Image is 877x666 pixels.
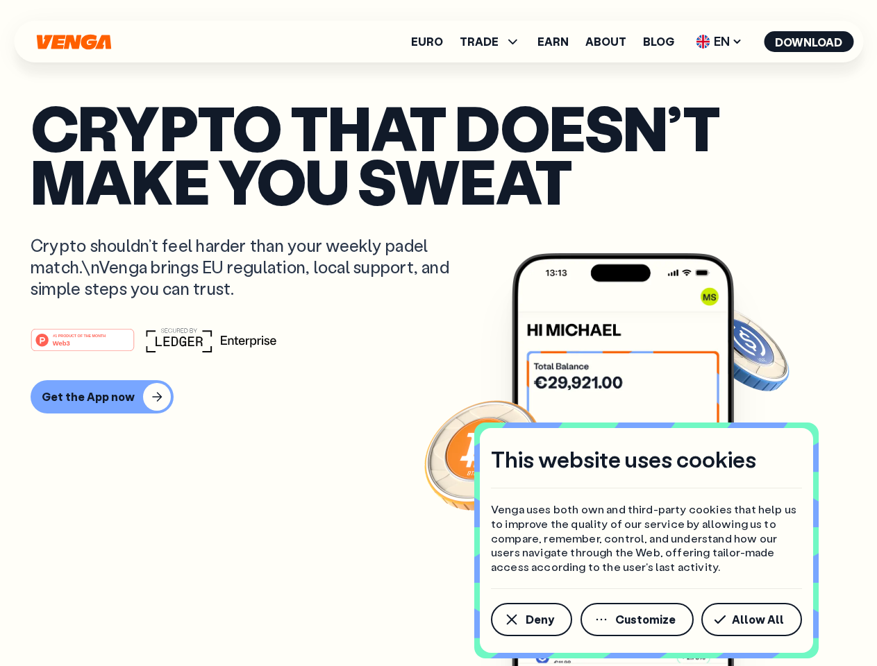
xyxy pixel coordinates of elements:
button: Download [764,31,853,52]
a: Earn [537,36,569,47]
span: Deny [526,614,554,625]
span: TRADE [460,33,521,50]
button: Deny [491,603,572,636]
tspan: #1 PRODUCT OF THE MONTH [53,333,106,337]
h4: This website uses cookies [491,445,756,474]
button: Allow All [701,603,802,636]
tspan: Web3 [53,339,70,346]
a: About [585,36,626,47]
img: flag-uk [696,35,710,49]
span: Allow All [732,614,784,625]
a: #1 PRODUCT OF THE MONTHWeb3 [31,336,135,355]
p: Venga uses both own and third-party cookies that help us to improve the quality of our service by... [491,502,802,574]
span: EN [691,31,747,53]
button: Get the App now [31,380,174,413]
span: TRADE [460,36,499,47]
svg: Home [35,34,112,50]
img: Bitcoin [421,392,546,517]
p: Crypto shouldn’t feel harder than your weekly padel match.\nVenga brings EU regulation, local sup... [31,234,469,300]
img: USDC coin [692,298,792,398]
a: Get the App now [31,380,846,413]
a: Blog [643,36,674,47]
a: Euro [411,36,443,47]
p: Crypto that doesn’t make you sweat [31,101,846,207]
button: Customize [581,603,694,636]
span: Customize [615,614,676,625]
div: Get the App now [42,390,135,404]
